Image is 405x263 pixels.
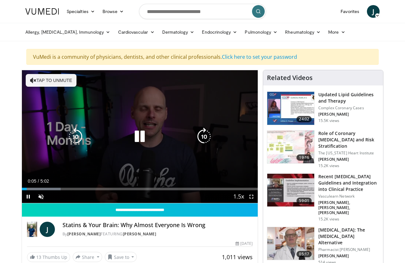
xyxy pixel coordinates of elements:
[63,231,253,237] div: By FEATURING
[267,74,313,82] h4: Related Videos
[296,251,312,257] span: 05:17
[158,26,198,38] a: Dermatology
[267,130,379,168] a: 19:16 Role of Coronary [MEDICAL_DATA] and Risk Stratification The [US_STATE] Heart Institute [PER...
[281,26,324,38] a: Rheumatology
[114,26,158,38] a: Cardiovascular
[267,174,314,207] img: 87825f19-cf4c-4b91-bba1-ce218758c6bb.150x105_q85_crop-smart_upscale.jpg
[38,179,39,184] span: /
[63,222,253,229] h4: Statins & Your Brain: Why Almost Everyone Is Wrong
[318,173,379,192] h3: Recent [MEDICAL_DATA] Guidelines and Integration into Clinical Practice
[267,173,379,222] a: 59:01 Recent [MEDICAL_DATA] Guidelines and Integration into Clinical Practice Vasculearn Network ...
[367,5,380,18] a: J
[296,154,312,161] span: 19:16
[267,227,314,260] img: ce9609b9-a9bf-4b08-84dd-8eeb8ab29fc6.150x105_q85_crop-smart_upscale.jpg
[318,112,379,117] p: [PERSON_NAME]
[318,247,379,252] p: Pharmacist [PERSON_NAME]
[236,241,253,246] div: [DATE]
[40,222,55,237] a: J
[222,53,297,60] a: Click here to set your password
[267,131,314,164] img: 1efa8c99-7b8a-4ab5-a569-1c219ae7bd2c.150x105_q85_crop-smart_upscale.jpg
[296,198,312,204] span: 59:01
[73,252,102,262] button: Share
[22,188,258,190] div: Progress Bar
[26,49,379,65] div: VuMedi is a community of physicians, dentists, and other clinical professionals.
[22,70,258,203] video-js: Video Player
[241,26,281,38] a: Pulmonology
[318,91,379,104] h3: Updated Lipid Guidelines and Therapy
[198,26,241,38] a: Endocrinology
[67,231,101,237] a: [PERSON_NAME]
[318,200,379,215] p: [PERSON_NAME], [PERSON_NAME], [PERSON_NAME]
[27,222,37,237] img: Dr. Jordan Rennicke
[245,190,258,203] button: Fullscreen
[267,92,314,125] img: 77f671eb-9394-4acc-bc78-a9f077f94e00.150x105_q85_crop-smart_upscale.jpg
[232,190,245,203] button: Playback Rate
[318,157,379,162] p: [PERSON_NAME]
[267,91,379,125] a: 24:02 Updated Lipid Guidelines and Therapy Complex Coronary Cases [PERSON_NAME] 15.5K views
[318,163,339,168] p: 15.2K views
[318,217,339,222] p: 15.2K views
[26,74,76,87] button: Tap to unmute
[324,26,349,38] a: More
[337,5,363,18] a: Favorites
[22,26,114,38] a: Allergy, [MEDICAL_DATA], Immunology
[318,151,379,156] p: The [US_STATE] Heart Institute
[222,253,253,261] span: 1,011 views
[318,105,379,111] p: Complex Coronary Cases
[318,118,339,123] p: 15.5K views
[318,253,379,259] p: [PERSON_NAME]
[27,252,70,262] a: 13 Thumbs Up
[318,130,379,149] h3: Role of Coronary [MEDICAL_DATA] and Risk Stratification
[105,252,137,262] button: Save to
[139,4,266,19] input: Search topics, interventions
[318,227,379,246] h3: [MEDICAL_DATA]: The [MEDICAL_DATA] Alternative
[40,179,49,184] span: 5:02
[99,5,128,18] a: Browse
[35,190,47,203] button: Unmute
[36,254,41,260] span: 13
[25,8,59,15] img: VuMedi Logo
[318,194,379,199] p: Vasculearn Network
[28,179,36,184] span: 0:05
[123,231,156,237] a: [PERSON_NAME]
[296,116,312,122] span: 24:02
[63,5,99,18] a: Specialties
[22,190,35,203] button: Pause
